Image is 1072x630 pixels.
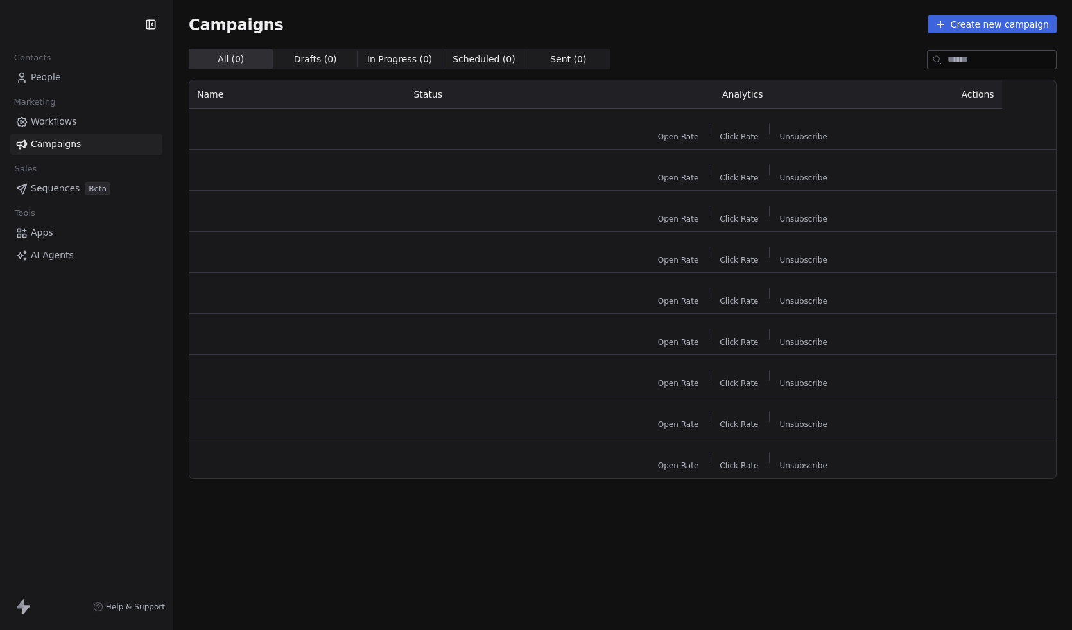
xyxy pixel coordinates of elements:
[31,137,81,151] span: Campaigns
[294,53,337,66] span: Drafts ( 0 )
[780,296,827,306] span: Unsubscribe
[720,296,758,306] span: Click Rate
[10,222,162,243] a: Apps
[10,245,162,266] a: AI Agents
[780,214,827,224] span: Unsubscribe
[658,255,699,265] span: Open Rate
[10,111,162,132] a: Workflows
[780,337,827,347] span: Unsubscribe
[882,80,1002,109] th: Actions
[658,214,699,224] span: Open Rate
[9,159,42,179] span: Sales
[720,173,758,183] span: Click Rate
[780,132,827,142] span: Unsubscribe
[8,92,61,112] span: Marketing
[720,419,758,430] span: Click Rate
[720,255,758,265] span: Click Rate
[550,53,586,66] span: Sent ( 0 )
[658,173,699,183] span: Open Rate
[720,337,758,347] span: Click Rate
[93,602,165,612] a: Help & Support
[658,419,699,430] span: Open Rate
[189,80,406,109] th: Name
[453,53,515,66] span: Scheduled ( 0 )
[31,182,80,195] span: Sequences
[9,204,40,223] span: Tools
[658,378,699,389] span: Open Rate
[658,132,699,142] span: Open Rate
[780,419,827,430] span: Unsubscribe
[8,48,56,67] span: Contacts
[10,67,162,88] a: People
[780,378,827,389] span: Unsubscribe
[189,15,284,33] span: Campaigns
[780,255,827,265] span: Unsubscribe
[106,602,165,612] span: Help & Support
[658,337,699,347] span: Open Rate
[720,132,758,142] span: Click Rate
[780,173,827,183] span: Unsubscribe
[658,296,699,306] span: Open Rate
[406,80,603,109] th: Status
[10,178,162,199] a: SequencesBeta
[31,115,77,128] span: Workflows
[603,80,882,109] th: Analytics
[720,214,758,224] span: Click Rate
[928,15,1057,33] button: Create new campaign
[720,460,758,471] span: Click Rate
[31,226,53,240] span: Apps
[367,53,433,66] span: In Progress ( 0 )
[85,182,110,195] span: Beta
[780,460,827,471] span: Unsubscribe
[720,378,758,389] span: Click Rate
[658,460,699,471] span: Open Rate
[31,249,74,262] span: AI Agents
[10,134,162,155] a: Campaigns
[31,71,61,84] span: People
